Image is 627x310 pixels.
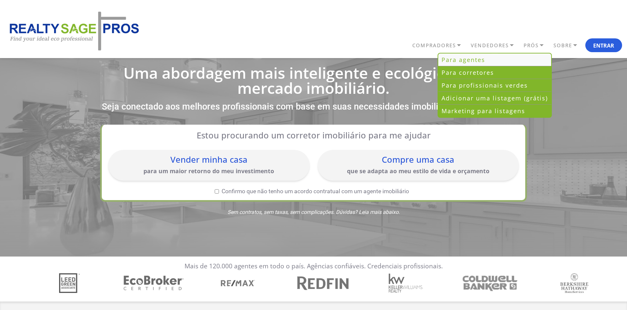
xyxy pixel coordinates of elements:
[296,273,352,293] div: 4 / 7
[184,261,443,270] font: Mais de 120.000 agentes em todo o país. Agências confiáveis. Credenciais profissionais.
[347,167,489,175] font: que se adapta ao meu estilo de vida e orçamento
[553,42,572,49] font: SOBRE
[44,273,100,293] div: 1 / 7
[552,40,585,51] a: SOBRE
[438,53,552,118] div: COMPRADORES
[438,66,551,79] a: Para corretores
[438,105,551,117] a: Marketing para listagens
[560,273,589,293] img: Logotipo do patrocinador: Berkshire Hathaway
[102,101,503,112] font: Seja conectado aos melhores profissionais com base em suas necessidades imobiliárias exclusivas
[442,107,525,115] font: Marketing para listagens
[442,56,485,64] font: Para agentes
[522,40,552,51] a: PRÓS
[438,53,551,66] a: Para agentes
[122,274,185,292] img: Logotipo do patrocinador: Ecobroker
[170,154,248,165] font: Vender minha casa
[469,40,522,51] a: VENDEDORES
[411,40,469,51] a: COMPRADORES
[292,273,353,293] img: Logotipo do patrocinador: Redfin
[438,79,551,92] a: Para profissionais verdes
[412,42,456,49] font: COMPRADORES
[585,38,622,52] button: Entrar
[59,273,80,293] img: Logotipo do patrocinador: Leed Green Associate
[438,92,551,105] a: Adicionar uma listagem (grátis)
[380,273,436,293] div: 5 / 7
[593,42,614,49] font: Entrar
[388,273,423,293] img: Logotipo do patrocinador: Keller Williams Realty
[460,273,520,293] img: Logotipo do patrocinador: Coldwell Banker
[123,62,504,98] font: Uma abordagem mais inteligente e ecológica para o mercado imobiliário.
[197,130,431,141] font: Estou procurando um corretor imobiliário para me ajudar
[5,10,141,52] img: PROFISSIONAIS DO REALTY SAGE
[220,273,255,293] img: Logotipo do patrocinador: Remax
[471,42,509,49] font: VENDEDORES
[227,209,400,215] font: Sem contratos, sem taxas, sem complicações. Dúvidas? Leia mais abaixo.
[442,94,548,102] font: Adicionar uma listagem (grátis)
[524,42,539,49] font: PRÓS
[382,154,454,165] font: Compre uma casa
[128,274,184,292] div: 2 / 7
[442,81,528,89] font: Para profissionais verdes
[442,69,494,76] font: Para corretores
[222,188,409,195] font: Confirmo que não tenho um acordo contratual com um agente imobiliário
[465,273,520,293] div: 6 / 7
[215,189,219,194] input: Confirmo que não tenho um acordo contratual com um agente imobiliário
[143,167,274,175] font: para um maior retorno do meu investimento
[549,273,605,293] div: 7 / 7
[212,273,268,293] div: 3 / 7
